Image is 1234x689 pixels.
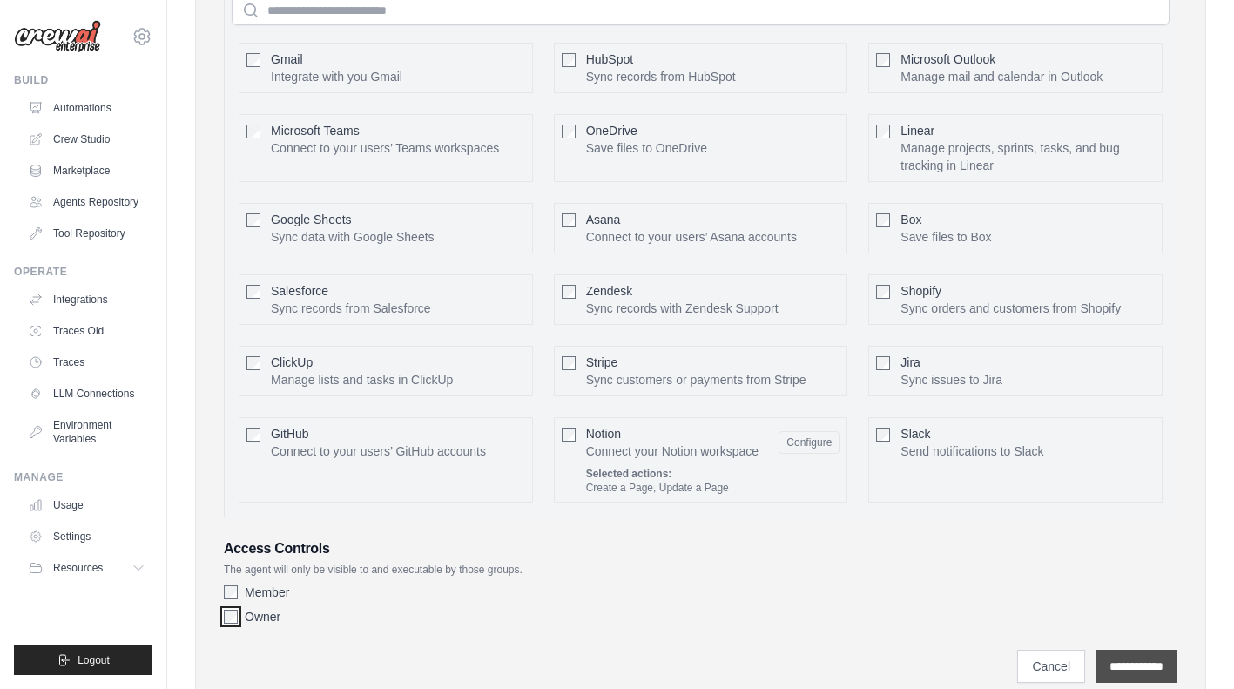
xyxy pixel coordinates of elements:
p: Sync records from Salesforce [271,300,431,317]
a: Integrations [21,286,152,314]
span: Google Sheets [271,213,352,226]
div: Operate [14,265,152,279]
span: Stripe [586,355,618,369]
p: Connect to your users’ GitHub accounts [271,442,486,460]
p: Manage projects, sprints, tasks, and bug tracking in Linear [900,139,1155,174]
span: Slack [900,427,930,441]
div: Manage [14,470,152,484]
p: Sync records from HubSpot [586,68,736,85]
button: Logout [14,645,152,675]
h3: Access Controls [224,538,1177,559]
strong: Selected actions: [586,468,672,480]
a: Cancel [1017,650,1085,683]
p: Connect to your users’ Asana accounts [586,228,797,246]
a: LLM Connections [21,380,152,408]
img: Logo [14,20,101,53]
p: Send notifications to Slack [900,442,1043,460]
p: Integrate with you Gmail [271,68,402,85]
button: Notion Connect your Notion workspace Selected actions:Create a Page, Update a Page [779,431,840,454]
p: The agent will only be visible to and executable by those groups. [224,563,1177,577]
span: Logout [78,653,110,667]
button: Resources [21,554,152,582]
span: Linear [900,124,934,138]
a: Marketplace [21,157,152,185]
span: Microsoft Teams [271,124,360,138]
p: Sync customers or payments from Stripe [586,371,806,388]
span: Shopify [900,284,941,298]
span: Microsoft Outlook [900,52,995,66]
p: Sync issues to Jira [900,371,1002,388]
a: Agents Repository [21,188,152,216]
a: Crew Studio [21,125,152,153]
span: Gmail [271,52,303,66]
a: Usage [21,491,152,519]
a: Tool Repository [21,220,152,247]
a: Automations [21,94,152,122]
span: Resources [53,561,103,575]
div: Create a Page, Update a Page [586,481,840,495]
p: Save files to Box [900,228,991,246]
p: Sync data with Google Sheets [271,228,435,246]
p: Connect your Notion workspace [586,442,759,460]
span: OneDrive [586,124,637,138]
span: Asana [586,213,621,226]
p: Manage mail and calendar in Outlook [900,68,1103,85]
p: Save files to OneDrive [586,139,707,157]
a: Environment Variables [21,411,152,453]
span: GitHub [271,427,309,441]
div: Build [14,73,152,87]
span: Jira [900,355,920,369]
label: Member [245,584,289,601]
span: Box [900,213,921,226]
p: Manage lists and tasks in ClickUp [271,371,453,388]
span: Notion [586,427,621,441]
span: HubSpot [586,52,633,66]
span: Salesforce [271,284,328,298]
span: Zendesk [586,284,633,298]
p: Connect to your users’ Teams workspaces [271,139,499,157]
a: Traces Old [21,317,152,345]
span: ClickUp [271,355,313,369]
p: Sync records with Zendesk Support [586,300,779,317]
a: Traces [21,348,152,376]
a: Settings [21,523,152,551]
p: Sync orders and customers from Shopify [900,300,1121,317]
label: Owner [245,608,280,625]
